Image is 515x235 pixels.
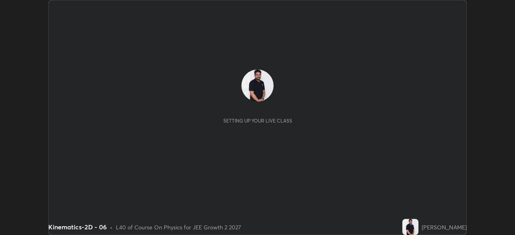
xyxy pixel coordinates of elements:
[48,222,107,232] div: Kinematics-2D - 06
[422,223,467,231] div: [PERSON_NAME]
[402,219,418,235] img: a4c94a1eef7543cf89a495a7deb2b920.jpg
[223,118,292,124] div: Setting up your live class
[110,223,113,231] div: •
[241,69,274,102] img: a4c94a1eef7543cf89a495a7deb2b920.jpg
[116,223,241,231] div: L40 of Course On Physics for JEE Growth 2 2027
